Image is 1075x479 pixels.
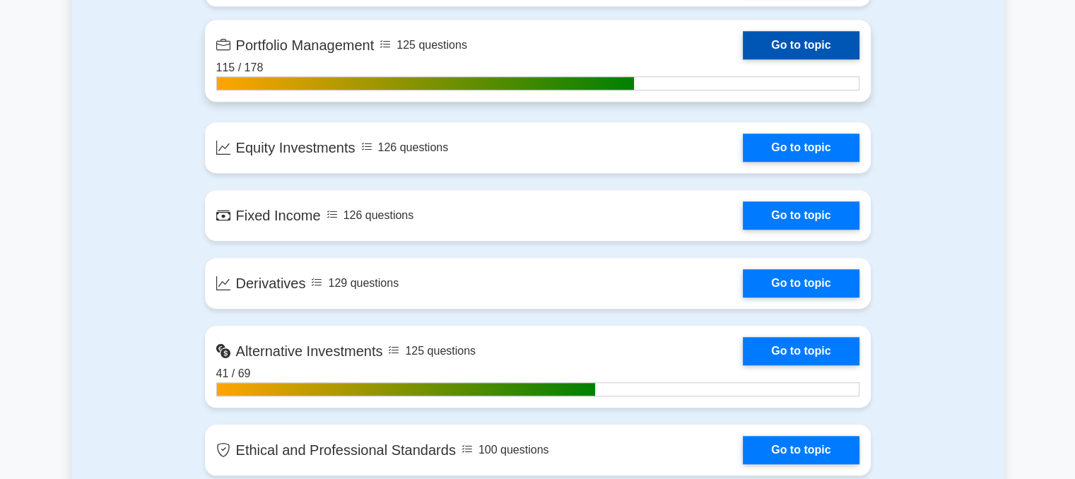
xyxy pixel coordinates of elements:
[743,337,859,365] a: Go to topic
[743,134,859,162] a: Go to topic
[743,201,859,230] a: Go to topic
[743,31,859,59] a: Go to topic
[743,436,859,464] a: Go to topic
[743,269,859,297] a: Go to topic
